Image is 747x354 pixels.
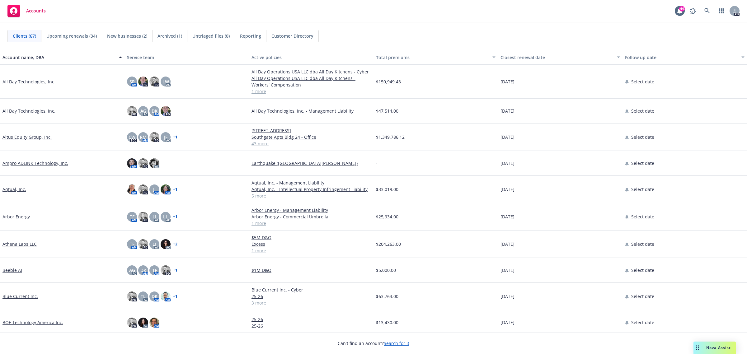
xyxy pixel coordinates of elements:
[161,265,171,275] img: photo
[127,318,137,328] img: photo
[251,316,371,323] a: 25-26
[157,33,182,39] span: Archived (1)
[631,78,654,85] span: Select date
[164,134,167,140] span: JF
[2,267,22,273] a: Beeble AI
[5,2,48,20] a: Accounts
[153,186,156,193] span: JJ
[138,212,148,222] img: photo
[140,108,146,114] span: AG
[500,134,514,140] span: [DATE]
[138,184,148,194] img: photo
[251,186,371,193] a: Aqtual, Inc. - Intellectual Property Infringement Liability
[149,318,159,328] img: photo
[130,213,134,220] span: TF
[140,134,147,140] span: RM
[129,134,135,140] span: CW
[125,50,249,65] button: Service team
[2,108,55,114] a: All Day Technologies, Inc.
[251,207,371,213] a: Arbor Energy - Management Liability
[127,158,137,168] img: photo
[153,213,156,220] span: LI
[2,241,37,247] a: Athena Labs LLC
[138,77,148,86] img: photo
[249,50,374,65] button: Active policies
[251,267,371,273] a: $1M D&O
[163,213,168,220] span: LL
[2,213,30,220] a: Arbor Energy
[129,267,135,273] span: AG
[631,108,654,114] span: Select date
[625,54,738,61] div: Follow up date
[622,50,747,65] button: Follow up date
[138,318,148,328] img: photo
[2,186,26,193] a: Aqtual, Inc.
[2,160,68,166] a: Ampro ADLINK Technology, Inc.
[693,342,701,354] div: Drag to move
[679,6,685,12] div: 44
[701,5,713,17] a: Search
[631,293,654,300] span: Select date
[631,186,654,193] span: Select date
[376,319,398,326] span: $13,430.00
[251,220,371,226] a: 1 more
[2,293,38,300] a: Blue Current Inc.
[152,108,157,114] span: DK
[500,241,514,247] span: [DATE]
[631,319,654,326] span: Select date
[153,241,156,247] span: LI
[498,50,622,65] button: Closest renewal date
[251,179,371,186] a: Aqtual, Inc. - Management Liability
[127,54,247,61] div: Service team
[26,8,46,13] span: Accounts
[173,242,177,246] a: + 2
[376,213,398,220] span: $25,934.00
[251,108,371,114] a: All Day Technologies, Inc. - Management Liability
[500,293,514,300] span: [DATE]
[192,33,230,39] span: Untriaged files (0)
[500,186,514,193] span: [DATE]
[693,342,736,354] button: Nova Assist
[2,319,63,326] a: BOE Technology America Inc.
[376,293,398,300] span: $63,763.00
[173,135,177,139] a: + 1
[338,340,409,347] span: Can't find an account?
[107,33,147,39] span: New businesses (2)
[631,213,654,220] span: Select date
[500,78,514,85] span: [DATE]
[251,140,371,147] a: 43 more
[384,340,409,346] a: Search for it
[376,241,401,247] span: $204,263.00
[127,291,137,301] img: photo
[500,267,514,273] span: [DATE]
[631,160,654,166] span: Select date
[251,134,371,140] a: Southgate Apts Bldg 24 - Office
[251,293,371,300] a: 25-26
[127,184,137,194] img: photo
[500,319,514,326] span: [DATE]
[173,188,177,191] a: + 1
[500,108,514,114] span: [DATE]
[129,78,135,85] span: SR
[376,78,401,85] span: $150,949.43
[140,267,146,273] span: DK
[162,78,169,85] span: LW
[251,247,371,254] a: 1 more
[2,54,115,61] div: Account name, DBA
[152,293,157,300] span: DK
[687,5,699,17] a: Report a Bug
[706,345,731,350] span: Nova Assist
[251,213,371,220] a: Arbor Energy - Commercial Umbrella
[130,241,134,247] span: TF
[161,291,171,301] img: photo
[173,295,177,298] a: + 1
[138,158,148,168] img: photo
[251,88,371,95] a: 1 more
[127,106,137,116] img: photo
[376,186,398,193] span: $33,019.00
[251,68,371,75] a: All Day Operations USA LLC dba All Day Kitchens - Cyber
